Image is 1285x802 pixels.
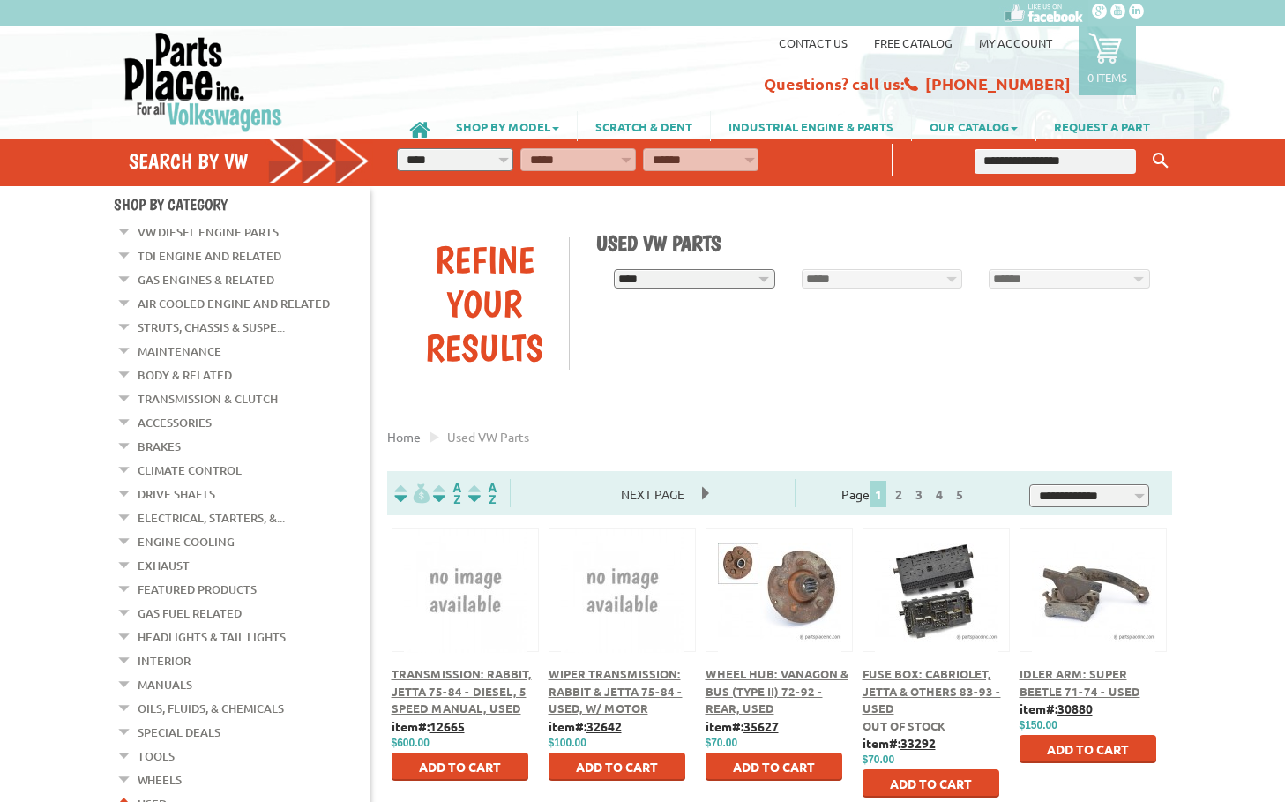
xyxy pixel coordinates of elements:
[1020,735,1156,763] button: Add to Cart
[138,292,330,315] a: Air Cooled Engine and Related
[123,31,284,132] img: Parts Place Inc!
[138,721,220,744] a: Special Deals
[430,718,465,734] u: 12665
[912,111,1035,141] a: OUR CATALOG
[138,768,182,791] a: Wheels
[890,776,972,791] span: Add to Cart
[129,148,370,174] h4: Search by VW
[586,718,622,734] u: 32642
[1087,70,1127,85] p: 0 items
[874,35,953,50] a: Free Catalog
[394,483,430,504] img: filterpricelow.svg
[392,753,528,781] button: Add to Cart
[138,578,257,601] a: Featured Products
[138,506,285,529] a: Electrical, Starters, &...
[711,111,911,141] a: INDUSTRIAL ENGINE & PARTS
[603,486,702,502] a: Next Page
[549,753,685,781] button: Add to Cart
[465,483,500,504] img: Sort by Sales Rank
[138,602,242,625] a: Gas Fuel Related
[576,759,658,775] span: Add to Cart
[419,759,501,775] span: Add to Cart
[392,666,532,716] a: Transmission: Rabbit, Jetta 75-84 - Diesel, 5 Speed Manual, Used
[706,737,738,749] span: $70.00
[400,237,570,370] div: Refine Your Results
[863,735,936,751] b: item#:
[138,435,181,458] a: Brakes
[138,483,215,506] a: Drive Shafts
[706,718,779,734] b: item#:
[138,387,278,410] a: Transmission & Clutch
[1047,741,1129,757] span: Add to Cart
[1147,146,1174,176] button: Keyword Search
[952,486,967,502] a: 5
[596,230,1159,256] h1: Used VW Parts
[138,626,286,648] a: Headlights & Tail Lights
[392,737,430,749] span: $600.00
[438,111,577,141] a: SHOP BY MODEL
[138,459,242,482] a: Climate Control
[1020,719,1057,731] span: $150.00
[138,411,212,434] a: Accessories
[138,244,281,267] a: TDI Engine and Related
[931,486,947,502] a: 4
[430,483,465,504] img: Sort by Headline
[392,718,465,734] b: item#:
[706,753,842,781] button: Add to Cart
[549,666,683,716] a: Wiper Transmission: Rabbit & Jetta 75-84 - Used, w/ Motor
[138,316,285,339] a: Struts, Chassis & Suspe...
[795,479,1014,507] div: Page
[138,530,235,553] a: Engine Cooling
[733,759,815,775] span: Add to Cart
[891,486,907,502] a: 2
[138,221,279,244] a: VW Diesel Engine Parts
[979,35,1052,50] a: My Account
[1020,666,1140,699] a: Idler Arm: Super Beetle 71-74 - Used
[1057,701,1093,716] u: 30880
[138,554,190,577] a: Exhaust
[138,268,274,291] a: Gas Engines & Related
[603,481,702,507] span: Next Page
[870,481,886,507] span: 1
[863,666,1001,716] a: Fuse Box: Cabriolet, Jetta & Others 83-93 - Used
[863,718,945,733] span: Out of stock
[138,745,175,768] a: Tools
[743,718,779,734] u: 35627
[706,666,848,716] a: Wheel Hub: Vanagon & Bus (Type II) 72-92 - Rear, USED
[138,697,284,720] a: Oils, Fluids, & Chemicals
[138,340,221,363] a: Maintenance
[1036,111,1168,141] a: REQUEST A PART
[779,35,848,50] a: Contact us
[863,753,895,766] span: $70.00
[138,649,191,672] a: Interior
[1079,26,1136,95] a: 0 items
[447,429,529,445] span: used VW parts
[863,769,999,798] button: Add to Cart
[911,486,927,502] a: 3
[114,195,370,214] h4: Shop By Category
[578,111,710,141] a: SCRATCH & DENT
[549,718,622,734] b: item#:
[1020,701,1093,716] b: item#:
[138,364,232,386] a: Body & Related
[138,673,192,696] a: Manuals
[549,737,586,749] span: $100.00
[900,735,936,751] u: 33292
[387,429,421,445] a: Home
